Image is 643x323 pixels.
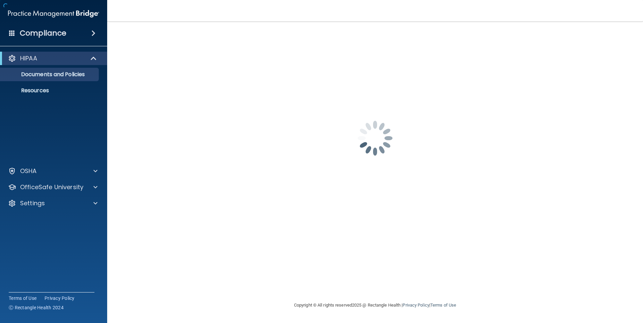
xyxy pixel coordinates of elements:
[342,105,409,172] img: spinner.e123f6fc.gif
[4,87,96,94] p: Resources
[20,183,83,191] p: OfficeSafe University
[20,54,37,62] p: HIPAA
[8,199,97,207] a: Settings
[20,199,45,207] p: Settings
[9,295,37,302] a: Terms of Use
[20,167,37,175] p: OSHA
[403,303,429,308] a: Privacy Policy
[45,295,75,302] a: Privacy Policy
[20,29,66,38] h4: Compliance
[8,7,99,20] img: PMB logo
[9,304,64,311] span: Ⓒ Rectangle Health 2024
[527,275,635,302] iframe: Drift Widget Chat Controller
[253,294,497,316] div: Copyright © All rights reserved 2025 @ Rectangle Health | |
[430,303,456,308] a: Terms of Use
[8,54,97,62] a: HIPAA
[8,167,97,175] a: OSHA
[4,71,96,78] p: Documents and Policies
[8,183,97,191] a: OfficeSafe University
